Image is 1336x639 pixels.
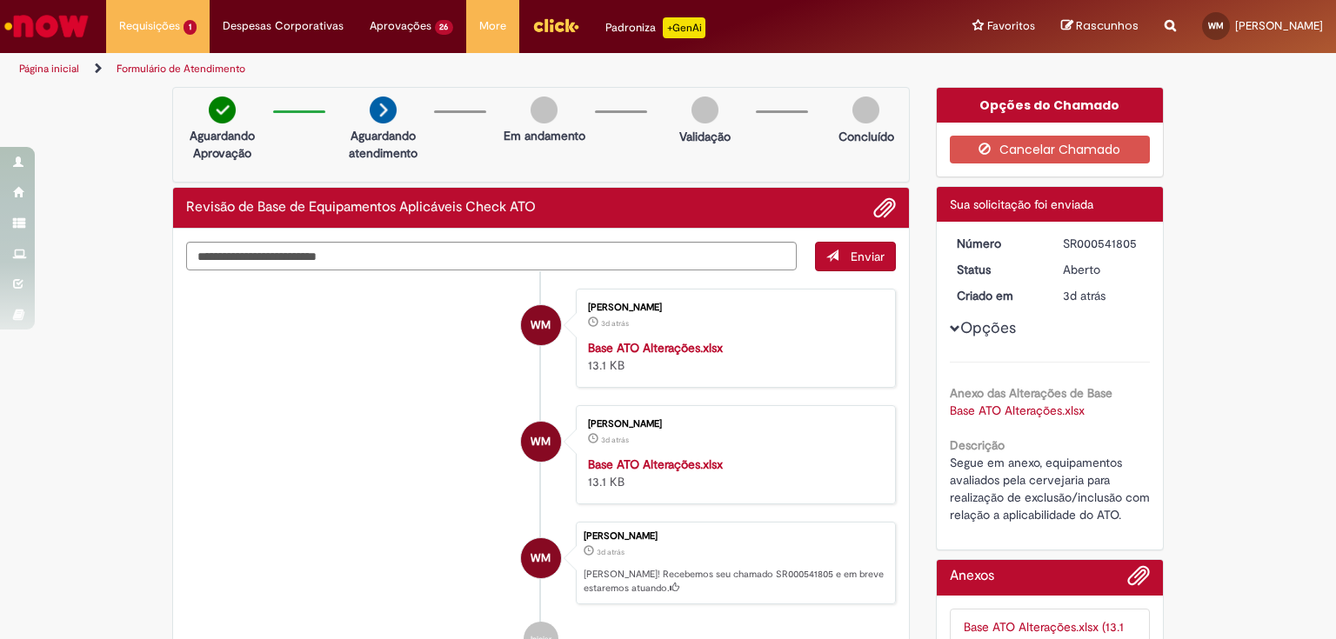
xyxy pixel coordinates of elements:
span: WM [531,537,551,579]
img: arrow-next.png [370,97,397,123]
span: Enviar [851,249,885,264]
div: Opções do Chamado [937,88,1164,123]
img: img-circle-grey.png [691,97,718,123]
button: Adicionar anexos [873,196,896,219]
span: Aprovações [370,17,431,35]
a: Base ATO Alterações.xlsx [588,340,723,356]
span: Requisições [119,17,180,35]
time: 29/08/2025 14:21:24 [601,318,629,329]
time: 29/08/2025 14:23:42 [597,547,625,557]
span: Despesas Corporativas [223,17,344,35]
time: 29/08/2025 14:23:42 [1063,288,1106,303]
div: SR000541805 [1063,235,1144,252]
div: [PERSON_NAME] [588,419,878,429]
span: Sua solicitação foi enviada [950,196,1093,212]
dt: Número [944,235,1051,252]
p: Aguardando atendimento [341,127,425,162]
li: William Kaio Maia [186,522,896,605]
a: Formulário de Atendimento [117,62,245,76]
div: William Kaio Maia [521,422,561,462]
span: WM [1208,20,1224,31]
dt: Status [944,261,1051,278]
p: Em andamento [504,127,585,144]
div: William Kaio Maia [521,305,561,345]
span: 3d atrás [601,318,629,329]
div: 13.1 KB [588,456,878,490]
a: Rascunhos [1061,18,1139,35]
a: Download de Base ATO Alterações.xlsx [950,403,1085,418]
div: 13.1 KB [588,339,878,374]
span: 26 [435,20,454,35]
span: [PERSON_NAME] [1235,18,1323,33]
p: +GenAi [663,17,705,38]
span: Segue em anexo, equipamentos avaliados pela cervejaria para realização de exclusão/inclusão com r... [950,455,1153,523]
img: check-circle-green.png [209,97,236,123]
span: 3d atrás [597,547,625,557]
span: 3d atrás [601,435,629,445]
div: [PERSON_NAME] [584,531,886,542]
span: 1 [184,20,197,35]
div: [PERSON_NAME] [588,303,878,313]
h2: Anexos [950,569,994,584]
button: Cancelar Chamado [950,136,1151,163]
div: William Kaio Maia [521,538,561,578]
img: img-circle-grey.png [531,97,558,123]
a: Base ATO Alterações.xlsx [588,456,723,472]
textarea: Digite sua mensagem aqui... [186,242,797,271]
div: 29/08/2025 14:23:42 [1063,287,1144,304]
button: Adicionar anexos [1127,564,1150,596]
button: Enviar [815,242,896,271]
p: [PERSON_NAME]! Recebemos seu chamado SR000541805 e em breve estaremos atuando. [584,568,886,595]
img: click_logo_yellow_360x200.png [532,12,579,38]
p: Concluído [838,128,894,145]
span: WM [531,304,551,346]
div: Aberto [1063,261,1144,278]
dt: Criado em [944,287,1051,304]
p: Aguardando Aprovação [180,127,264,162]
span: 3d atrás [1063,288,1106,303]
span: Rascunhos [1076,17,1139,34]
ul: Trilhas de página [13,53,878,85]
img: ServiceNow [2,9,91,43]
span: More [479,17,506,35]
time: 29/08/2025 14:19:34 [601,435,629,445]
span: Favoritos [987,17,1035,35]
p: Validação [679,128,731,145]
b: Anexo das Alterações de Base [950,385,1112,401]
span: WM [531,421,551,463]
b: Descrição [950,437,1005,453]
div: Padroniza [605,17,705,38]
img: img-circle-grey.png [852,97,879,123]
a: Página inicial [19,62,79,76]
h2: Revisão de Base de Equipamentos Aplicáveis Check ATO Histórico de tíquete [186,200,536,216]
